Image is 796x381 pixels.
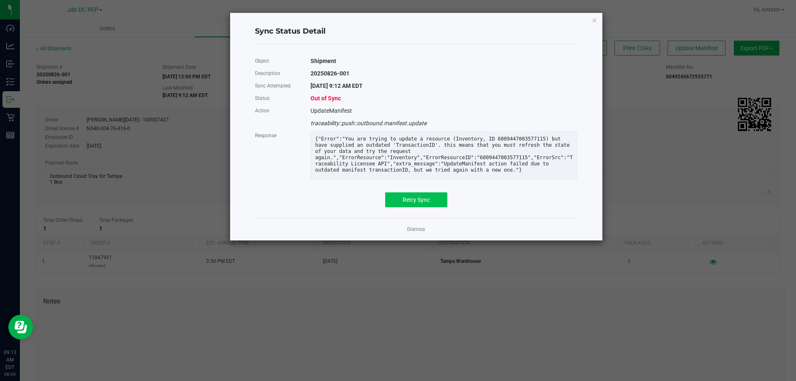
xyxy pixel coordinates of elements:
[311,95,341,102] span: Out of Sync
[407,226,425,233] a: Dismiss
[249,67,305,80] div: Description
[249,55,305,67] div: Object
[249,92,305,104] div: Status
[304,104,583,117] div: UpdateManifest
[255,26,325,37] span: Sync Status Detail
[309,136,579,173] div: {"Error":"You are trying to update a resource (Inventory, ID 6009447003577115) but have supplied ...
[304,117,583,129] div: traceability::push::outbound.manifest.update
[304,67,583,80] div: 20250826-001
[403,197,430,203] span: Retry Sync
[249,104,305,117] div: Action
[385,192,447,207] button: Retry Sync
[304,80,583,92] div: [DATE] 9:12 AM EDT
[8,315,33,340] iframe: Resource center
[304,55,583,67] div: Shipment
[249,80,305,92] div: Sync Attempted
[592,15,597,25] button: Close
[249,129,305,142] div: Response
